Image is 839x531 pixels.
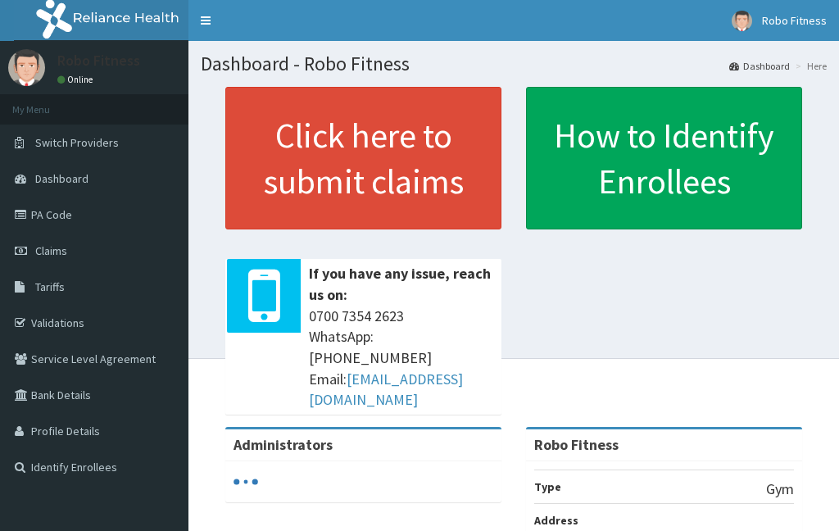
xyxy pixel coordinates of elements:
img: User Image [732,11,752,31]
b: Address [534,513,578,528]
a: Dashboard [729,59,790,73]
a: Click here to submit claims [225,87,501,229]
p: Robo Fitness [57,53,140,68]
span: Tariffs [35,279,65,294]
a: [EMAIL_ADDRESS][DOMAIN_NAME] [309,370,463,410]
strong: Robo Fitness [534,435,619,454]
li: Here [791,59,827,73]
p: Gym [766,479,794,500]
a: Online [57,74,97,85]
span: Robo Fitness [762,13,827,28]
img: User Image [8,49,45,86]
a: How to Identify Enrollees [526,87,802,229]
span: Claims [35,243,67,258]
b: Type [534,479,561,494]
span: 0700 7354 2623 WhatsApp: [PHONE_NUMBER] Email: [309,306,493,411]
h1: Dashboard - Robo Fitness [201,53,827,75]
b: If you have any issue, reach us on: [309,264,491,304]
span: Switch Providers [35,135,119,150]
svg: audio-loading [234,470,258,494]
b: Administrators [234,435,333,454]
span: Dashboard [35,171,88,186]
